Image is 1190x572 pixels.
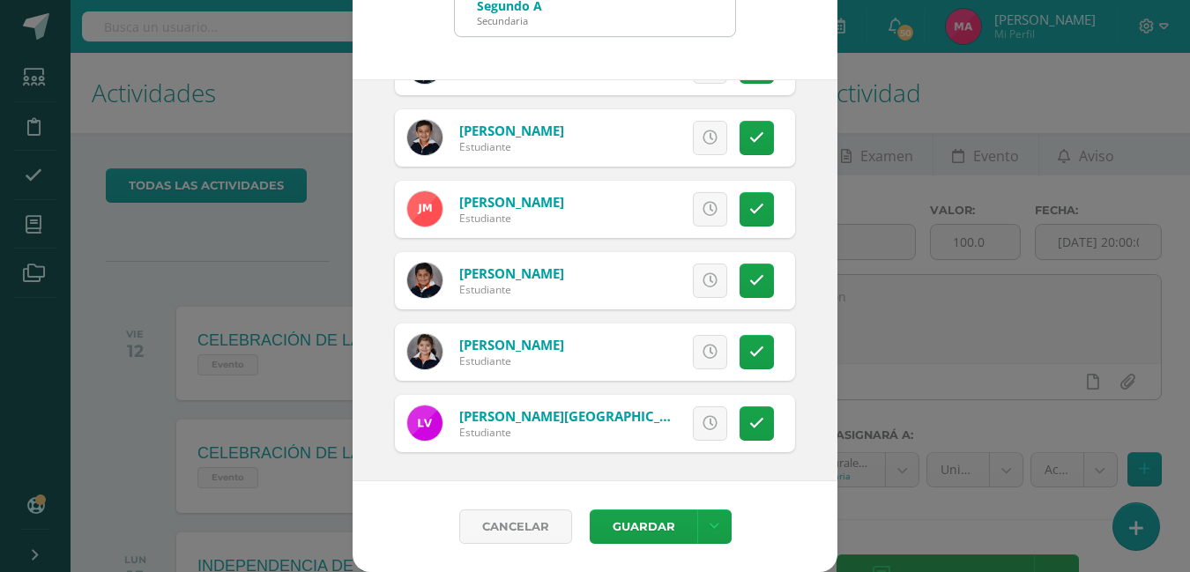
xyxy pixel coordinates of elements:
[407,334,443,369] img: f1f64b203d1f2870b3a2a6601bbe1d15.png
[459,211,564,226] div: Estudiante
[407,263,443,298] img: 37fe9c827cd3be946e3ffd130a4418ef.png
[459,336,564,353] a: [PERSON_NAME]
[590,509,697,544] button: Guardar
[459,425,671,440] div: Estudiante
[459,282,564,297] div: Estudiante
[477,14,542,27] div: Secundaria
[459,353,564,368] div: Estudiante
[407,120,443,155] img: 9492ccbe689d655b58e3b8bafdcf3284.png
[459,139,564,154] div: Estudiante
[407,405,443,441] img: b737855dd7b113b78c6b336e639b7a4d.png
[459,193,564,211] a: [PERSON_NAME]
[459,264,564,282] a: [PERSON_NAME]
[459,122,564,139] a: [PERSON_NAME]
[459,407,699,425] a: [PERSON_NAME][GEOGRAPHIC_DATA]
[407,191,443,227] img: 59fc8a58c546dbd0dd7d1642b8301664.png
[459,509,572,544] a: Cancelar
